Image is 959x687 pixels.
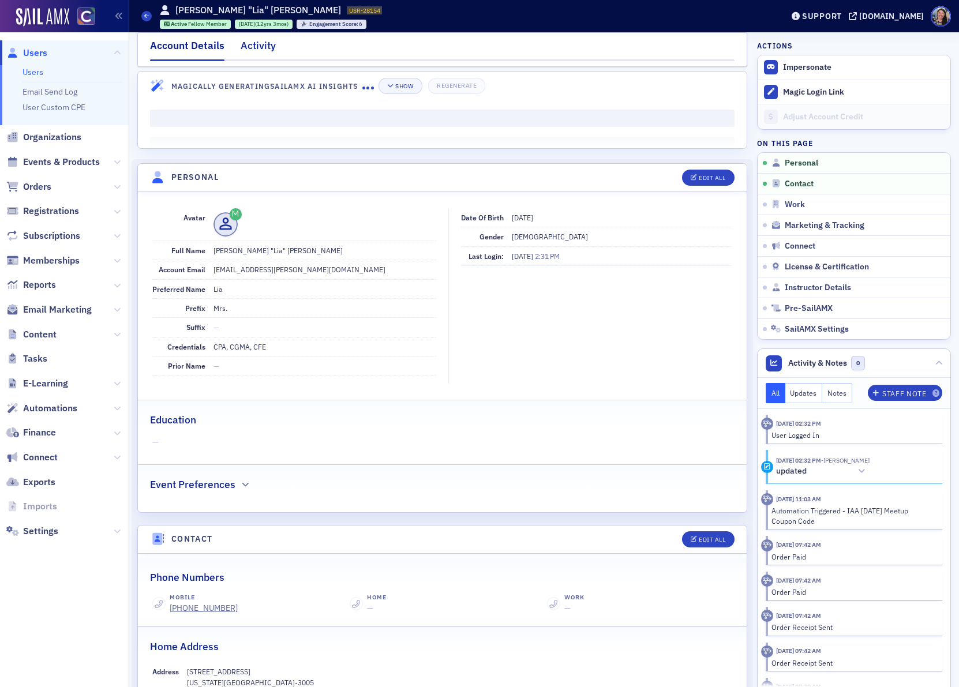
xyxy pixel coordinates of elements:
[171,171,219,183] h4: Personal
[150,570,224,585] h2: Phone Numbers
[776,495,821,503] time: 7/2/2025 11:03 AM
[6,279,56,291] a: Reports
[23,131,81,144] span: Organizations
[188,20,227,28] span: Fellow Member
[152,436,733,448] span: —
[512,227,732,246] dd: [DEMOGRAPHIC_DATA]
[6,303,92,316] a: Email Marketing
[6,205,79,217] a: Registrations
[757,40,793,51] h4: Actions
[150,412,196,427] h2: Education
[761,645,773,658] div: Activity
[6,352,47,365] a: Tasks
[213,299,436,317] dd: Mrs.
[785,241,815,251] span: Connect
[367,593,387,602] div: Home
[564,603,571,613] span: —
[23,205,79,217] span: Registrations
[882,391,926,397] div: Staff Note
[185,303,205,313] span: Prefix
[6,181,51,193] a: Orders
[849,12,928,20] button: [DOMAIN_NAME]
[170,602,238,614] a: [PHONE_NUMBER]
[239,20,289,28] div: (12yrs 3mos)
[785,262,869,272] span: License & Certification
[6,451,58,464] a: Connect
[761,610,773,622] div: Activity
[171,20,188,28] span: Active
[758,80,950,104] button: Magic Login Link
[6,47,47,59] a: Users
[785,200,805,210] span: Work
[682,531,734,547] button: Edit All
[564,593,585,602] div: Work
[23,47,47,59] span: Users
[23,303,92,316] span: Email Marketing
[213,337,436,356] dd: CPA, CGMA, CFE
[23,230,80,242] span: Subscriptions
[776,419,821,427] time: 8/13/2025 02:32 PM
[535,251,560,261] span: 2:31 PM
[512,213,533,222] span: [DATE]
[428,78,485,94] button: Regenerate
[171,81,362,91] h4: Magically Generating SailAMX AI Insights
[23,67,43,77] a: Users
[6,254,80,267] a: Memberships
[379,78,422,94] button: Show
[785,383,823,403] button: Updates
[776,456,821,464] time: 8/13/2025 02:32 PM
[239,20,255,28] span: [DATE]
[761,575,773,587] div: Activity
[461,213,504,222] span: Date of Birth
[23,352,47,365] span: Tasks
[682,170,734,186] button: Edit All
[23,377,68,390] span: E-Learning
[213,361,219,370] span: —
[309,21,363,28] div: 6
[213,241,436,260] dd: [PERSON_NAME] "Lia" [PERSON_NAME]
[6,131,81,144] a: Organizations
[776,465,870,478] button: updated
[776,611,821,620] time: 5/19/2025 07:42 AM
[23,279,56,291] span: Reports
[23,525,58,538] span: Settings
[152,667,179,676] span: Address
[160,20,231,29] div: Active: Active: Fellow Member
[785,179,814,189] span: Contact
[469,251,504,261] span: Last Login:
[512,251,535,261] span: [DATE]
[776,540,821,549] time: 5/19/2025 07:42 AM
[16,8,69,27] a: SailAMX
[187,666,733,677] p: [STREET_ADDRESS]
[77,7,95,25] img: SailAMX
[213,280,436,298] dd: Lia
[183,213,205,222] span: Avatar
[931,6,951,27] span: Profile
[167,342,205,351] span: Credentials
[235,20,293,29] div: 2013-04-30 00:00:00
[164,20,227,28] a: Active Fellow Member
[6,402,77,415] a: Automations
[771,587,935,597] div: Order Paid
[69,7,95,27] a: View Homepage
[783,112,945,122] div: Adjust Account Credit
[761,539,773,551] div: Activity
[6,476,55,489] a: Exports
[6,500,57,513] a: Imports
[23,181,51,193] span: Orders
[757,138,951,148] h4: On this page
[761,418,773,430] div: Activity
[821,456,870,464] span: Lia Fitzgerald
[241,38,276,59] div: Activity
[761,493,773,505] div: Activity
[785,303,833,314] span: Pre-SailAMX
[785,283,851,293] span: Instructor Details
[367,603,373,613] span: —
[159,265,205,274] span: Account Email
[186,322,205,332] span: Suffix
[349,6,380,14] span: USR-28154
[168,361,205,370] span: Prior Name
[802,11,842,21] div: Support
[150,38,224,61] div: Account Details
